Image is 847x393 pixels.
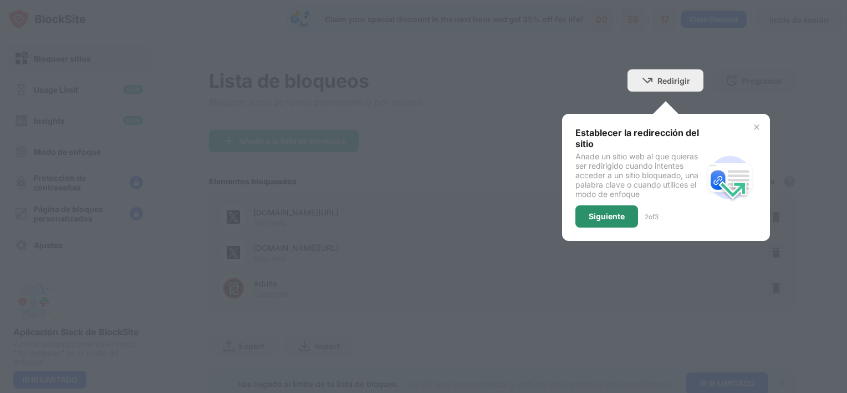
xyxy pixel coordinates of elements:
[575,152,703,199] div: Añade un sitio web al que quieras ser redirigido cuando intentes acceder a un sitio bloqueado, un...
[752,123,761,132] img: x-button.svg
[589,212,625,221] div: Siguiente
[703,151,757,204] img: redirect.svg
[575,127,703,149] div: Establecer la redirección del sitio
[645,213,659,221] div: 2 of 3
[657,76,690,85] div: Redirigir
